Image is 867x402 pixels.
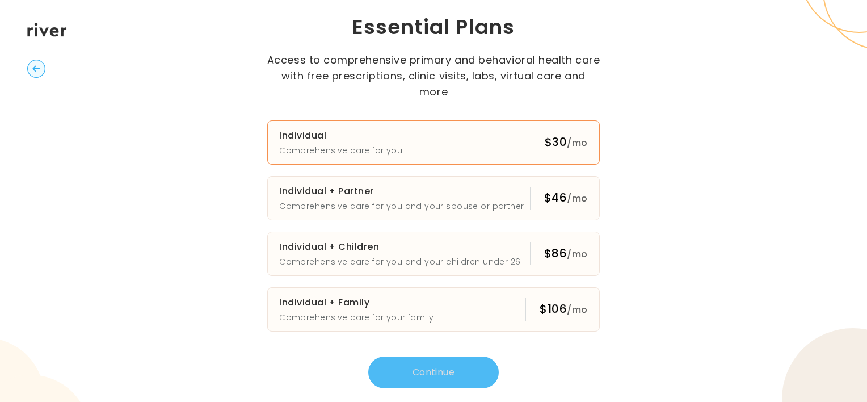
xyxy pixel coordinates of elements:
span: /mo [567,303,587,316]
span: /mo [567,192,587,205]
button: IndividualComprehensive care for you$30/mo [267,120,600,165]
p: Comprehensive care for you and your spouse or partner [279,199,524,213]
span: /mo [567,136,587,149]
h3: Individual + Partner [279,183,524,199]
button: Individual + PartnerComprehensive care for you and your spouse or partner$46/mo [267,176,600,220]
h1: Essential Plans [226,14,641,41]
div: $106 [540,301,587,318]
p: Comprehensive care for your family [279,311,433,324]
p: Comprehensive care for you [279,144,402,157]
h3: Individual + Family [279,295,433,311]
h3: Individual [279,128,402,144]
div: $30 [545,134,588,151]
div: $46 [544,190,588,207]
h3: Individual + Children [279,239,520,255]
p: Access to comprehensive primary and behavioral health care with free prescriptions, clinic visits... [266,52,601,100]
button: Individual + FamilyComprehensive care for your family$106/mo [267,287,600,332]
button: Individual + ChildrenComprehensive care for you and your children under 26$86/mo [267,232,600,276]
p: Comprehensive care for you and your children under 26 [279,255,520,269]
span: /mo [567,248,587,261]
button: Continue [368,357,499,388]
div: $86 [544,245,588,262]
